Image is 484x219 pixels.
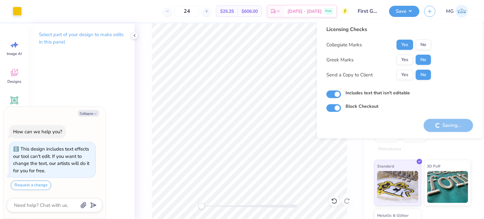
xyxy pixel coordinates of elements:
[377,171,419,203] img: Standard
[377,212,409,219] span: Metallic & Glitter
[446,8,454,15] span: MG
[443,5,471,18] a: MG
[397,70,413,80] button: Yes
[397,40,413,50] button: Yes
[326,26,431,33] div: Licensing Checks
[242,8,258,15] span: $606.00
[346,90,410,96] label: Includes text that isn't editable
[175,5,199,17] input: – –
[397,55,413,65] button: Yes
[198,203,205,209] div: Accessibility label
[220,8,234,15] span: $25.25
[287,8,322,15] span: [DATE] - [DATE]
[7,51,22,56] span: Image AI
[326,41,362,49] div: Collegiate Marks
[375,145,406,154] div: Rhinestones
[326,56,354,64] div: Greek Marks
[13,146,89,174] div: This design includes text effects our tool can't edit. If you want to change the text, our artist...
[39,31,124,46] p: Select part of your design to make edits in this panel
[353,5,384,18] input: Untitled Design
[326,71,373,79] div: Send a Copy to Client
[389,6,420,17] button: Save
[377,163,394,169] span: Standard
[428,163,441,169] span: 3D Puff
[11,181,51,190] button: Request a change
[7,79,21,84] span: Designs
[346,103,378,110] label: Block Checkout
[13,129,62,135] div: How can we help you?
[416,70,431,80] button: No
[326,9,332,13] span: Free
[428,171,469,203] img: 3D Puff
[78,110,99,117] button: Collapse
[416,55,431,65] button: No
[416,40,431,50] button: No
[456,5,468,18] img: Michael Galon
